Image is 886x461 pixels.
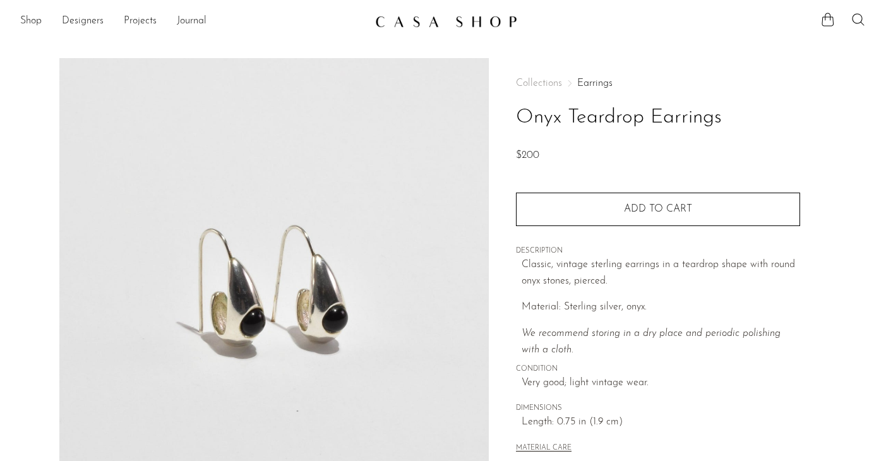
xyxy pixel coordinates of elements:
i: We recommend storing in a dry place and periodic polishing with a cloth. [522,328,781,355]
a: Designers [62,13,104,30]
ul: NEW HEADER MENU [20,11,365,32]
a: Journal [177,13,207,30]
button: Add to cart [516,193,800,225]
p: Material: Sterling silver, onyx. [522,299,800,316]
span: Add to cart [624,204,692,214]
span: $200 [516,150,539,160]
h1: Onyx Teardrop Earrings [516,102,800,134]
nav: Breadcrumbs [516,78,800,88]
span: Collections [516,78,562,88]
span: Length: 0.75 in (1.9 cm) [522,414,800,431]
span: Very good; light vintage wear. [522,375,800,392]
p: Classic, vintage sterling earrings in a teardrop shape with round onyx stones, pierced. [522,257,800,289]
nav: Desktop navigation [20,11,365,32]
a: Shop [20,13,42,30]
a: Projects [124,13,157,30]
span: DIMENSIONS [516,403,800,414]
span: CONDITION [516,364,800,375]
button: MATERIAL CARE [516,444,572,453]
span: DESCRIPTION [516,246,800,257]
a: Earrings [577,78,613,88]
